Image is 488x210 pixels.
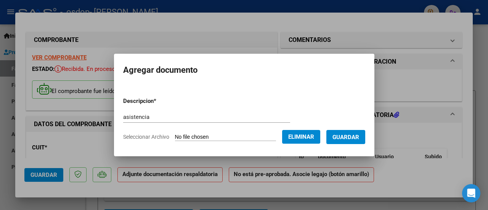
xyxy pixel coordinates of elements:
[282,130,320,144] button: Eliminar
[462,184,480,202] div: Open Intercom Messenger
[288,133,314,140] span: Eliminar
[332,134,359,141] span: Guardar
[326,130,365,144] button: Guardar
[123,97,196,106] p: Descripcion
[123,134,169,140] span: Seleccionar Archivo
[123,63,365,77] h2: Agregar documento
